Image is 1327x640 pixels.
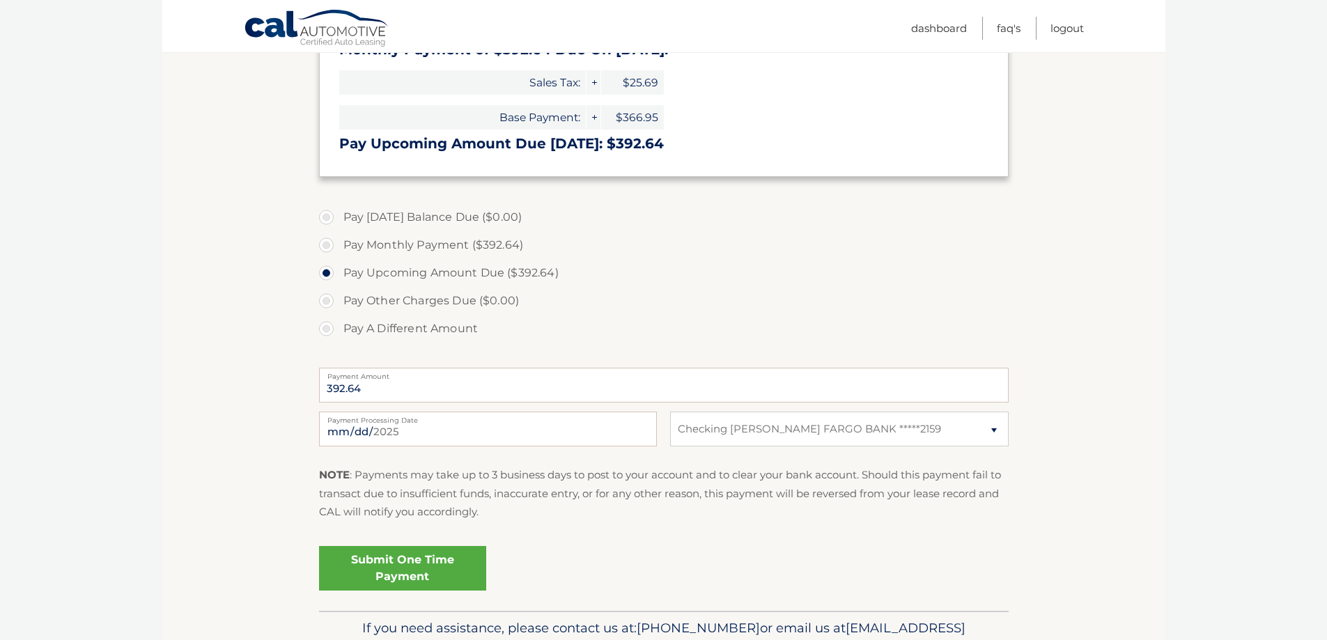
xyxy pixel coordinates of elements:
[587,105,600,130] span: +
[1050,17,1084,40] a: Logout
[319,259,1009,287] label: Pay Upcoming Amount Due ($392.64)
[319,368,1009,379] label: Payment Amount
[911,17,967,40] a: Dashboard
[601,70,664,95] span: $25.69
[339,70,586,95] span: Sales Tax:
[587,70,600,95] span: +
[637,620,760,636] span: [PHONE_NUMBER]
[319,468,350,481] strong: NOTE
[319,203,1009,231] label: Pay [DATE] Balance Due ($0.00)
[601,105,664,130] span: $366.95
[997,17,1021,40] a: FAQ's
[339,105,586,130] span: Base Payment:
[319,368,1009,403] input: Payment Amount
[319,546,486,591] a: Submit One Time Payment
[244,9,390,49] a: Cal Automotive
[319,412,657,446] input: Payment Date
[319,287,1009,315] label: Pay Other Charges Due ($0.00)
[319,231,1009,259] label: Pay Monthly Payment ($392.64)
[319,466,1009,521] p: : Payments may take up to 3 business days to post to your account and to clear your bank account....
[319,412,657,423] label: Payment Processing Date
[319,315,1009,343] label: Pay A Different Amount
[339,135,988,153] h3: Pay Upcoming Amount Due [DATE]: $392.64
